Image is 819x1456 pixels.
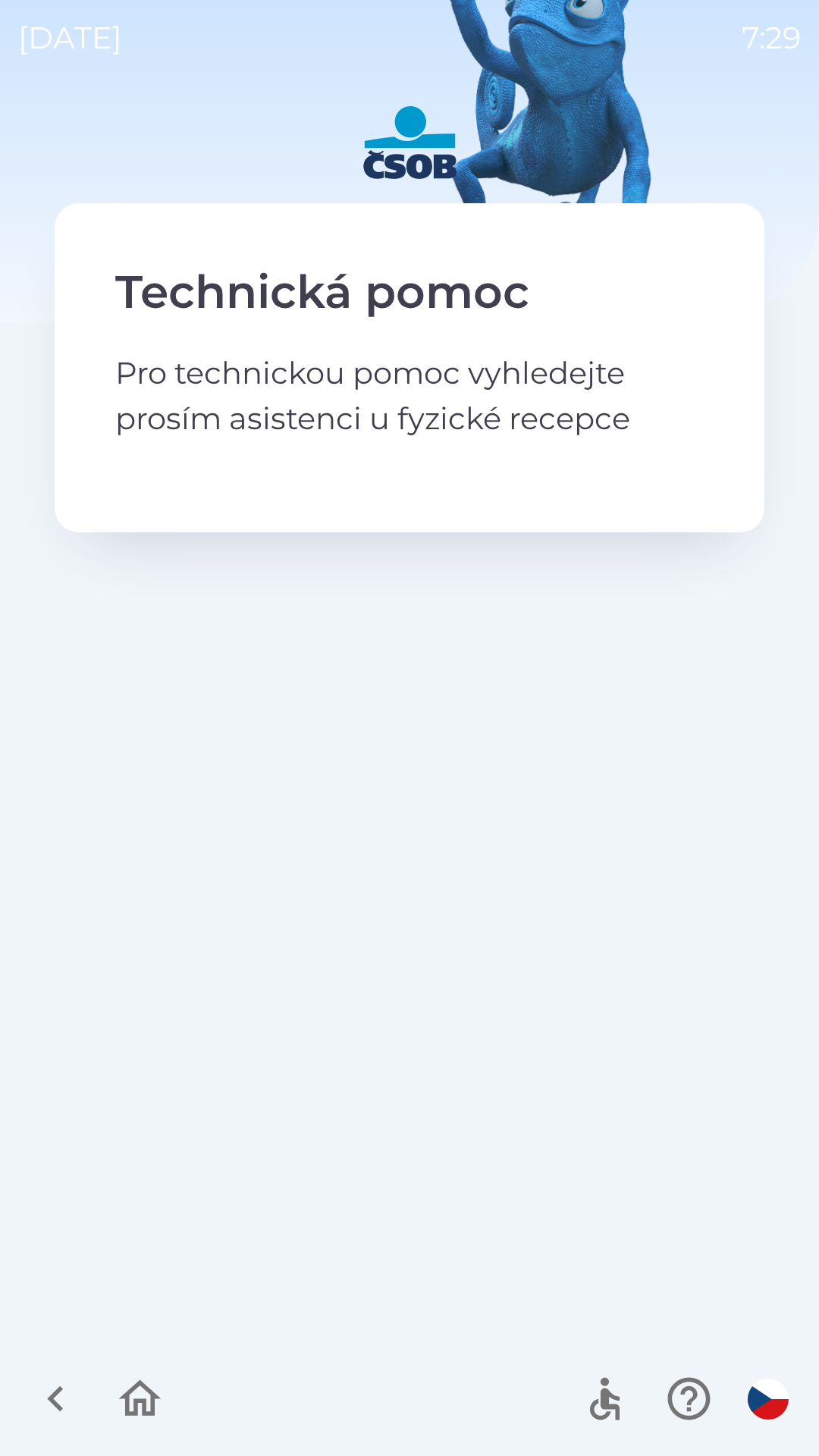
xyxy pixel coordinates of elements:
[115,350,704,441] p: Pro technickou pomoc vyhledejte prosím asistenci u fyzické recepce
[18,15,122,61] p: [DATE]
[55,106,764,179] img: Logo
[748,1379,789,1420] img: cs flag
[115,264,704,320] h2: Technická pomoc
[742,15,801,61] p: 7:29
